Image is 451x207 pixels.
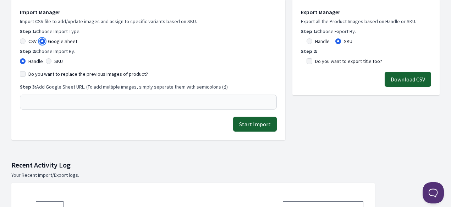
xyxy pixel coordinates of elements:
p: Add Google Sheet URL. (To add multiple images, simply separate them with semicolons (;)) [20,83,277,90]
p: Choose Import By. [20,48,277,55]
h1: Export Manager [301,8,431,16]
iframe: Toggle Customer Support [423,182,444,203]
p: Import CSV file to add/update images and assign to specific variants based on SKU. [20,18,277,25]
label: CSV [28,38,37,45]
b: Step 2: [301,48,317,54]
p: Your Recent Import/Export logs. [11,171,440,179]
label: Do you want to export title too? [315,58,382,65]
label: Handle [28,58,43,65]
label: Handle [315,38,330,45]
p: Choose Export By. [301,28,431,35]
label: Do you want to replace the previous images of product? [28,70,148,78]
b: Step 1: [20,28,36,34]
button: Download CSV [385,72,431,87]
label: Google Sheet [48,38,77,45]
label: SKU [54,58,63,65]
button: Start Import [233,117,277,132]
h1: Import Manager [20,8,277,16]
b: Step 2: [20,48,36,54]
b: Step 1: [301,28,317,34]
h1: Recent Activity Log [11,160,440,170]
b: Step 3: [20,84,36,90]
label: SKU [344,38,352,45]
p: Choose Import Type. [20,28,277,35]
p: Export all the Product Images based on Handle or SKU. [301,18,431,25]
